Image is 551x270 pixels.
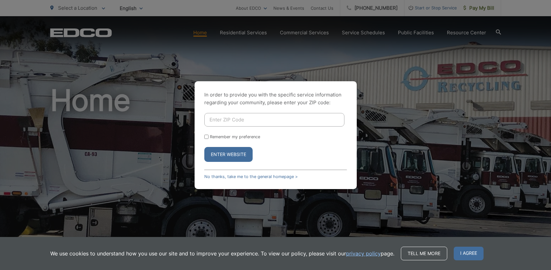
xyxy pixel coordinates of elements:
a: Tell me more [401,247,447,260]
a: privacy policy [346,250,381,257]
span: I agree [454,247,484,260]
label: Remember my preference [210,134,260,139]
p: In order to provide you with the specific service information regarding your community, please en... [204,91,347,107]
p: We use cookies to understand how you use our site and to improve your experience. To view our pol... [50,250,394,257]
a: No thanks, take me to the general homepage > [204,174,298,179]
button: Enter Website [204,147,253,162]
input: Enter ZIP Code [204,113,344,127]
